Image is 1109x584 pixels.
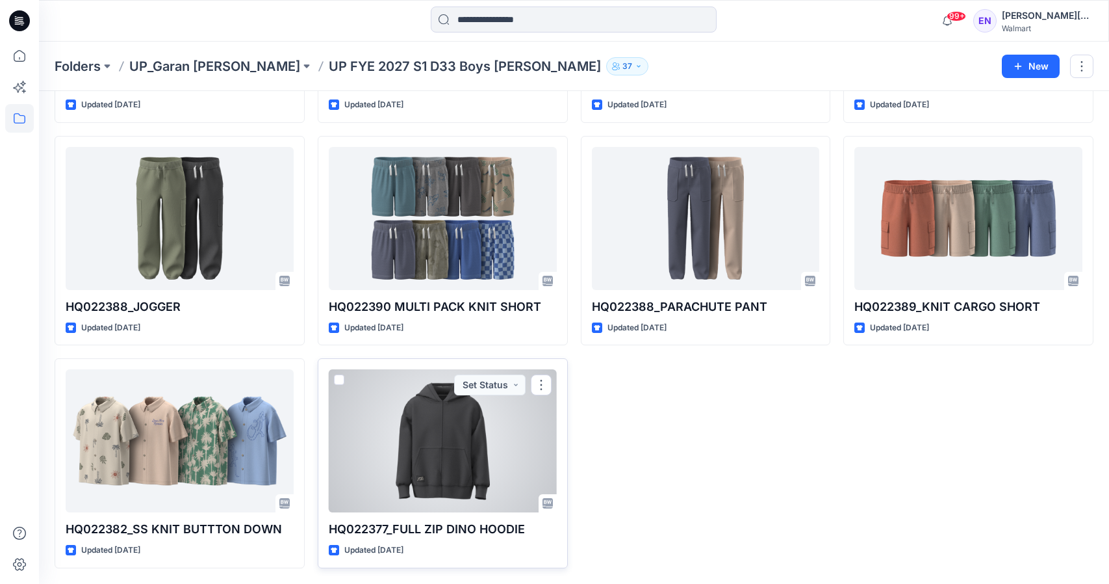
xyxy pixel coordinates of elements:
[329,57,601,75] p: UP FYE 2027 S1 D33 Boys [PERSON_NAME]
[1002,23,1093,33] div: Walmart
[329,520,557,538] p: HQ022377_FULL ZIP DINO HOODIE
[947,11,966,21] span: 99+
[81,321,140,335] p: Updated [DATE]
[854,298,1082,316] p: HQ022389_KNIT CARGO SHORT
[592,147,820,290] a: HQ022388_PARACHUTE PANT
[854,147,1082,290] a: HQ022389_KNIT CARGO SHORT
[81,544,140,557] p: Updated [DATE]
[1002,55,1060,78] button: New
[344,98,403,112] p: Updated [DATE]
[606,57,648,75] button: 37
[622,59,632,73] p: 37
[1002,8,1093,23] div: [PERSON_NAME][DATE]
[607,98,667,112] p: Updated [DATE]
[55,57,101,75] a: Folders
[344,544,403,557] p: Updated [DATE]
[607,321,667,335] p: Updated [DATE]
[329,298,557,316] p: HQ022390 MULTI PACK KNIT SHORT
[329,147,557,290] a: HQ022390 MULTI PACK KNIT SHORT
[66,520,294,538] p: HQ022382_SS KNIT BUTTTON DOWN
[344,321,403,335] p: Updated [DATE]
[870,98,929,112] p: Updated [DATE]
[66,147,294,290] a: HQ022388_JOGGER
[66,298,294,316] p: HQ022388_JOGGER
[973,9,997,33] div: EN
[329,369,557,512] a: HQ022377_FULL ZIP DINO HOODIE
[870,321,929,335] p: Updated [DATE]
[81,98,140,112] p: Updated [DATE]
[129,57,300,75] a: UP_Garan [PERSON_NAME]
[66,369,294,512] a: HQ022382_SS KNIT BUTTTON DOWN
[592,298,820,316] p: HQ022388_PARACHUTE PANT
